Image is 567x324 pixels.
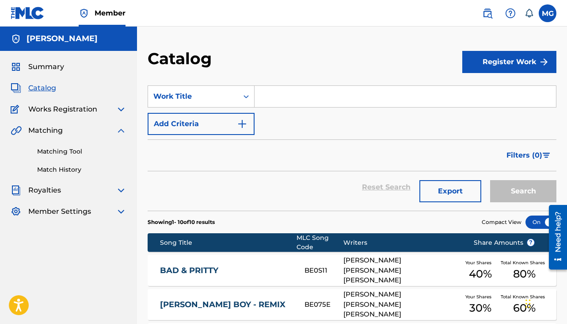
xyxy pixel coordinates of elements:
img: Catalog [11,83,21,93]
div: BE0S11 [304,266,343,276]
img: Top Rightsholder [79,8,89,19]
img: help [505,8,516,19]
a: BAD & PRITTY [160,266,293,276]
button: Add Criteria [148,113,255,135]
img: Works Registration [11,104,22,115]
a: [PERSON_NAME] BOY - REMIX [160,300,293,310]
iframe: Resource Center [542,201,567,274]
a: Public Search [479,4,496,22]
span: Your Shares [465,259,495,266]
span: Share Amounts [474,238,535,247]
a: CatalogCatalog [11,83,56,93]
span: ? [527,239,534,246]
div: Drag [525,290,531,317]
div: User Menu [539,4,556,22]
img: filter [543,153,550,158]
div: [PERSON_NAME] [PERSON_NAME] [PERSON_NAME] [343,255,460,285]
span: 30 % [469,300,491,316]
img: expand [116,104,126,115]
span: 60 % [513,300,536,316]
span: Matching [28,125,63,136]
span: 40 % [469,266,492,282]
img: expand [116,185,126,196]
img: expand [116,125,126,136]
iframe: Chat Widget [523,282,567,324]
span: Filters ( 0 ) [506,150,542,161]
span: Catalog [28,83,56,93]
p: Showing 1 - 10 of 10 results [148,218,215,226]
div: [PERSON_NAME] [PERSON_NAME] [PERSON_NAME] [343,289,460,320]
img: Summary [11,62,21,72]
img: Accounts [11,34,21,44]
div: Work Title [153,91,233,102]
img: 9d2ae6d4665cec9f34b9.svg [237,119,247,129]
span: 80 % [513,266,536,282]
div: BE075E [304,300,343,310]
button: Export [419,180,481,202]
span: Member Settings [28,206,91,217]
div: MLC Song Code [297,233,343,252]
h2: Catalog [148,49,216,69]
span: Royalties [28,185,61,196]
span: Summary [28,62,64,72]
img: MLC Logo [11,7,45,19]
span: Total Known Shares [501,293,548,300]
div: Song Title [160,238,297,247]
img: search [482,8,493,19]
span: Total Known Shares [501,259,548,266]
button: Register Work [462,51,556,73]
h5: Mark Gillette [27,34,98,44]
a: Match History [37,165,126,174]
span: Compact View [482,218,521,226]
img: Matching [11,125,22,136]
span: Works Registration [28,104,97,115]
div: Help [502,4,519,22]
div: Notifications [525,9,533,18]
form: Search Form [148,85,556,211]
img: f7272a7cc735f4ea7f67.svg [539,57,549,67]
img: expand [116,206,126,217]
a: SummarySummary [11,62,64,72]
img: Royalties [11,185,21,196]
span: Member [95,8,126,18]
span: Your Shares [465,293,495,300]
a: Matching Tool [37,147,126,156]
button: Filters (0) [501,144,556,166]
img: Member Settings [11,206,21,217]
div: Writers [343,238,460,247]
